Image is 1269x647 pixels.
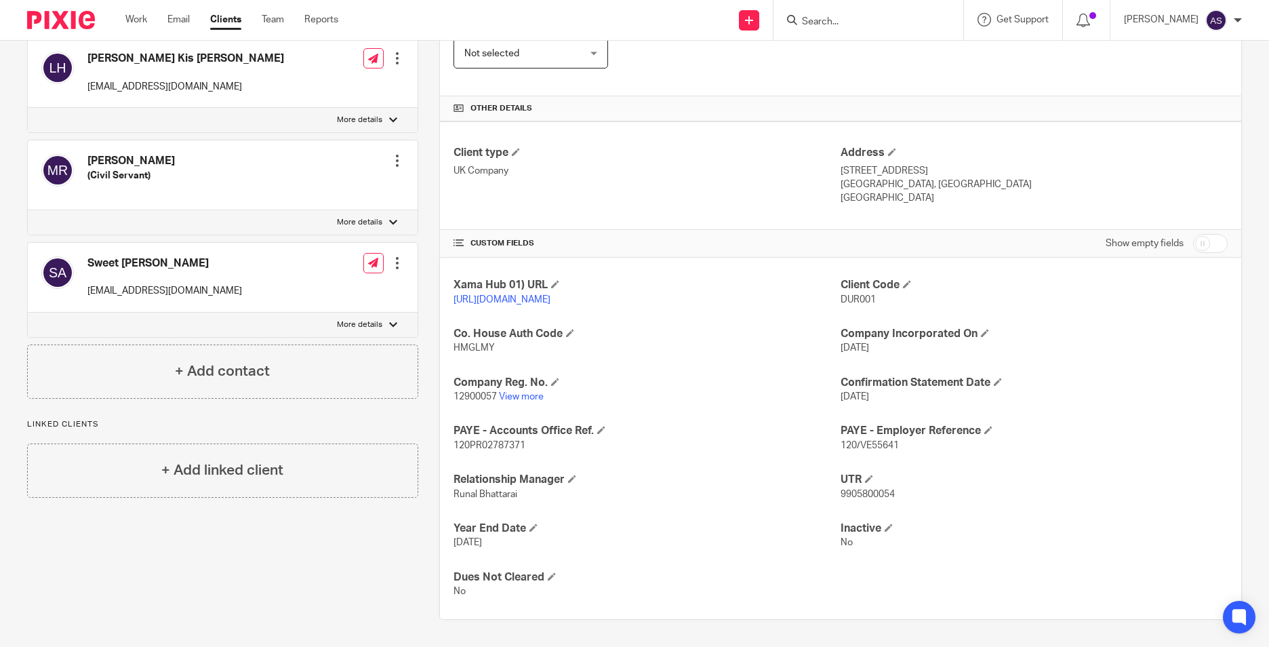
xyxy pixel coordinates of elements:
span: DUR001 [841,295,876,305]
a: [URL][DOMAIN_NAME] [454,295,550,305]
a: Team [262,13,284,26]
img: svg%3E [41,256,74,289]
p: UK Company [454,164,841,178]
img: Pixie [27,11,95,29]
p: [STREET_ADDRESS] [841,164,1228,178]
label: Show empty fields [1106,237,1184,250]
span: 120/VE55641 [841,441,899,450]
h4: Relationship Manager [454,473,841,487]
img: svg%3E [1205,9,1227,31]
h4: Co. House Auth Code [454,327,841,341]
p: [EMAIL_ADDRESS][DOMAIN_NAME] [87,80,284,94]
span: [DATE] [841,343,869,353]
h4: [PERSON_NAME] [87,154,175,168]
span: 120PR02787371 [454,441,525,450]
img: svg%3E [41,154,74,187]
a: Clients [210,13,241,26]
p: [GEOGRAPHIC_DATA] [841,191,1228,205]
span: Get Support [996,15,1049,24]
h4: Confirmation Statement Date [841,376,1228,390]
a: Work [125,13,147,26]
h4: UTR [841,473,1228,487]
img: svg%3E [41,52,74,84]
span: Runal Bhattarai [454,490,517,499]
span: [DATE] [454,538,482,547]
p: More details [337,115,382,125]
span: [DATE] [841,392,869,401]
h4: Client type [454,146,841,160]
h4: Inactive [841,522,1228,536]
h4: Year End Date [454,522,841,536]
h4: Company Reg. No. [454,376,841,390]
span: Not selected [464,49,519,58]
h4: Client Code [841,278,1228,292]
p: [PERSON_NAME] [1124,13,1198,26]
h4: + Add linked client [161,460,283,481]
h4: Dues Not Cleared [454,570,841,585]
span: No [841,538,853,547]
h4: CUSTOM FIELDS [454,238,841,249]
h4: Address [841,146,1228,160]
p: More details [337,217,382,228]
span: 9905800054 [841,490,895,499]
span: 12900057 [454,392,497,401]
a: View more [499,392,544,401]
h4: PAYE - Employer Reference [841,424,1228,438]
span: No [454,587,466,596]
p: [GEOGRAPHIC_DATA], [GEOGRAPHIC_DATA] [841,178,1228,191]
a: Reports [304,13,338,26]
p: Linked clients [27,419,418,430]
input: Search [801,16,923,28]
h4: Xama Hub 01) URL [454,278,841,292]
p: [EMAIL_ADDRESS][DOMAIN_NAME] [87,284,242,298]
h5: (Civil Servant) [87,169,175,182]
h4: Company Incorporated On [841,327,1228,341]
span: HMGLMY [454,343,495,353]
a: Email [167,13,190,26]
span: Other details [470,103,532,114]
p: More details [337,319,382,330]
h4: + Add contact [175,361,270,382]
h4: [PERSON_NAME] Kis [PERSON_NAME] [87,52,284,66]
h4: PAYE - Accounts Office Ref. [454,424,841,438]
h4: Sweet [PERSON_NAME] [87,256,242,271]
